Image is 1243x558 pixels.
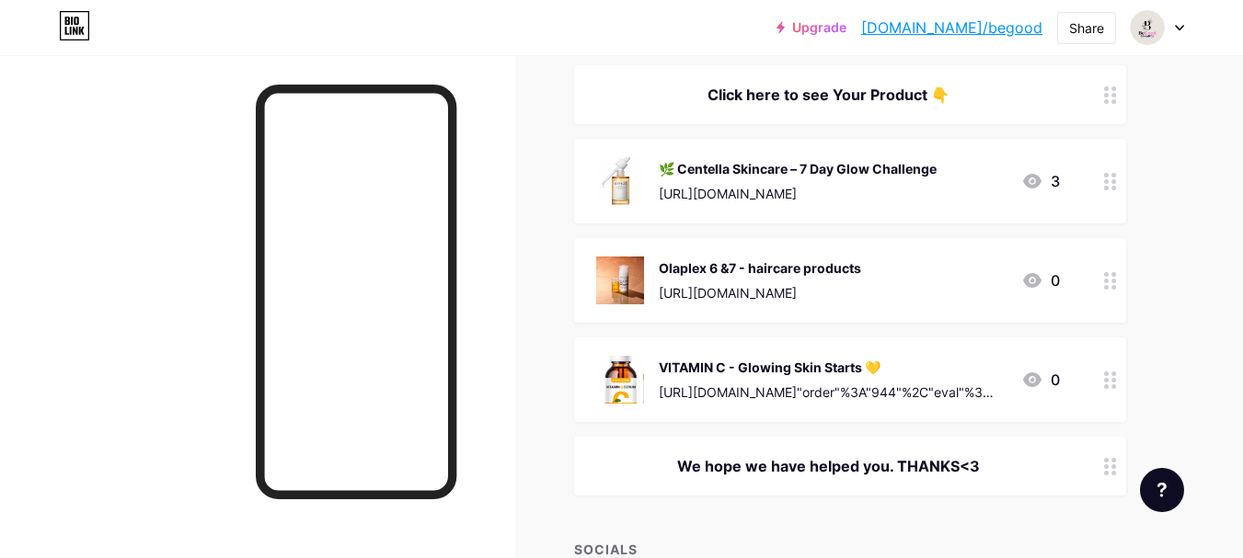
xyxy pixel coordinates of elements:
[659,184,937,203] div: [URL][DOMAIN_NAME]
[596,256,644,304] img: Olaplex 6 &7 - haircare products
[1021,369,1060,391] div: 0
[659,283,861,302] div: [URL][DOMAIN_NAME]
[659,382,1007,402] div: [URL][DOMAIN_NAME]"order"%3A"944"%2C"eval"%3A"1"%7D&pdp_npi=4%40dis%21MAD%21163.51%21122.63%21%21...
[1021,269,1060,291] div: 0
[1069,18,1104,38] div: Share
[861,17,1042,39] a: [DOMAIN_NAME]/begood
[659,258,861,278] div: Olaplex 6 &7 - haircare products
[1021,170,1060,192] div: 3
[659,159,937,178] div: 🌿 Centella Skincare – 7 Day Glow Challenge
[596,84,1060,106] div: Click here to see Your Product 👇
[659,358,1007,377] div: VITAMIN C - Glowing Skin Starts 💛
[1130,10,1165,45] img: Emma Williams
[596,356,644,404] img: VITAMIN C - Glowing Skin Starts 💛
[596,455,1060,477] div: We hope we have helped you. THANKS<3
[596,157,644,205] img: 🌿 Centella Skincare – 7 Day Glow Challenge
[777,20,846,35] a: Upgrade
